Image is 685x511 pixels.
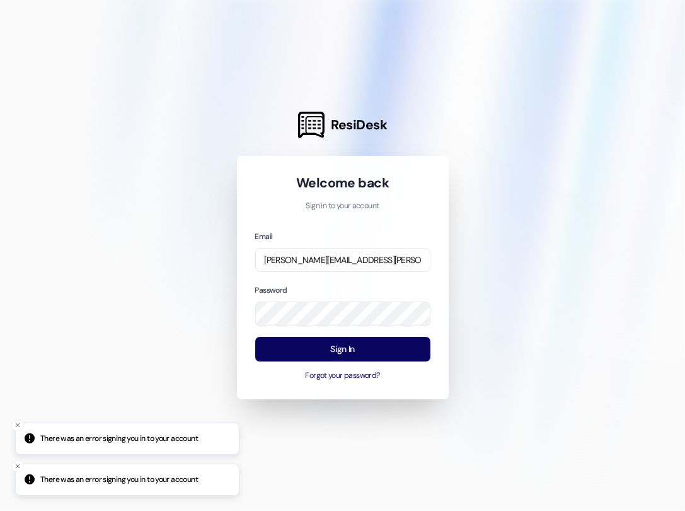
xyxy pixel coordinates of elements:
img: ResiDesk Logo [298,112,325,138]
label: Password [255,285,287,295]
button: Sign In [255,337,430,361]
p: There was an error signing you in to your account [40,433,198,444]
p: Sign in to your account [255,201,430,212]
input: name@example.com [255,248,430,273]
label: Email [255,232,273,242]
button: Forgot your password? [255,370,430,382]
h1: Welcome back [255,174,430,192]
span: ResiDesk [331,116,387,134]
button: Close toast [11,460,24,473]
button: Close toast [11,418,24,431]
p: There was an error signing you in to your account [40,474,198,486]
